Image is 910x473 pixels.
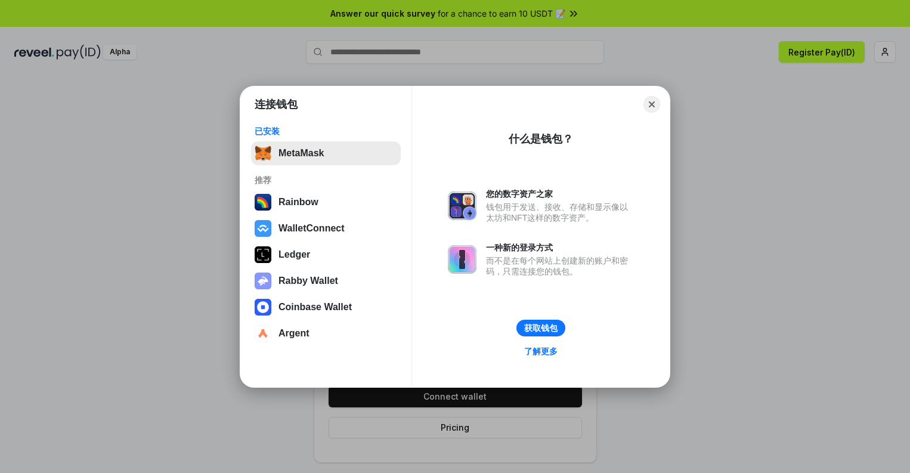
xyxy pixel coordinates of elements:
img: svg+xml,%3Csvg%20xmlns%3D%22http%3A%2F%2Fwww.w3.org%2F2000%2Fsvg%22%20width%3D%2228%22%20height%3... [255,246,271,263]
div: 一种新的登录方式 [486,242,634,253]
img: svg+xml,%3Csvg%20width%3D%22120%22%20height%3D%22120%22%20viewBox%3D%220%200%20120%20120%22%20fil... [255,194,271,211]
button: 获取钱包 [516,320,565,336]
div: 钱包用于发送、接收、存储和显示像以太坊和NFT这样的数字资产。 [486,202,634,223]
div: 而不是在每个网站上创建新的账户和密码，只需连接您的钱包。 [486,255,634,277]
button: Coinbase Wallet [251,295,401,319]
div: 了解更多 [524,346,558,357]
div: 推荐 [255,175,397,186]
div: Argent [278,328,309,339]
button: WalletConnect [251,217,401,240]
button: Rabby Wallet [251,269,401,293]
div: Rabby Wallet [278,276,338,286]
a: 了解更多 [517,344,565,359]
div: 获取钱包 [524,323,558,333]
div: 已安装 [255,126,397,137]
button: Close [643,96,660,113]
img: svg+xml,%3Csvg%20xmlns%3D%22http%3A%2F%2Fwww.w3.org%2F2000%2Fsvg%22%20fill%3D%22none%22%20viewBox... [255,273,271,289]
button: MetaMask [251,141,401,165]
img: svg+xml,%3Csvg%20width%3D%2228%22%20height%3D%2228%22%20viewBox%3D%220%200%2028%2028%22%20fill%3D... [255,299,271,316]
button: Argent [251,321,401,345]
img: svg+xml,%3Csvg%20width%3D%2228%22%20height%3D%2228%22%20viewBox%3D%220%200%2028%2028%22%20fill%3D... [255,325,271,342]
button: Rainbow [251,190,401,214]
img: svg+xml,%3Csvg%20width%3D%2228%22%20height%3D%2228%22%20viewBox%3D%220%200%2028%2028%22%20fill%3D... [255,220,271,237]
img: svg+xml,%3Csvg%20fill%3D%22none%22%20height%3D%2233%22%20viewBox%3D%220%200%2035%2033%22%20width%... [255,145,271,162]
div: 什么是钱包？ [509,132,573,146]
div: Ledger [278,249,310,260]
img: svg+xml,%3Csvg%20xmlns%3D%22http%3A%2F%2Fwww.w3.org%2F2000%2Fsvg%22%20fill%3D%22none%22%20viewBox... [448,245,476,274]
div: MetaMask [278,148,324,159]
div: WalletConnect [278,223,345,234]
div: 您的数字资产之家 [486,188,634,199]
div: Rainbow [278,197,318,208]
div: Coinbase Wallet [278,302,352,313]
button: Ledger [251,243,401,267]
h1: 连接钱包 [255,97,298,112]
img: svg+xml,%3Csvg%20xmlns%3D%22http%3A%2F%2Fwww.w3.org%2F2000%2Fsvg%22%20fill%3D%22none%22%20viewBox... [448,191,476,220]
